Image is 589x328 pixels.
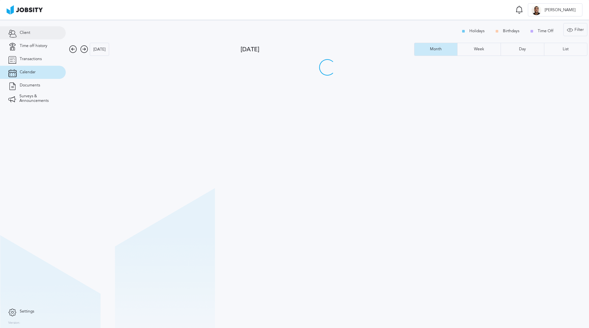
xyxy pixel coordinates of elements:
[457,43,501,56] button: Week
[20,309,34,314] span: Settings
[20,57,42,61] span: Transactions
[531,5,541,15] div: A
[20,44,47,48] span: Time off history
[90,43,109,56] button: [DATE]
[563,23,587,36] button: Filter
[528,3,582,16] button: A[PERSON_NAME]
[414,43,458,56] button: Month
[7,5,43,14] img: ab4bad089aa723f57921c736e9817d99.png
[8,321,20,325] label: Version:
[20,70,35,75] span: Calendar
[541,8,579,12] span: [PERSON_NAME]
[241,46,414,53] div: [DATE]
[516,47,529,52] div: Day
[20,31,30,35] span: Client
[19,94,58,103] span: Surveys & Announcements
[20,83,40,88] span: Documents
[544,43,587,56] button: List
[471,47,487,52] div: Week
[501,43,544,56] button: Day
[559,47,572,52] div: List
[427,47,445,52] div: Month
